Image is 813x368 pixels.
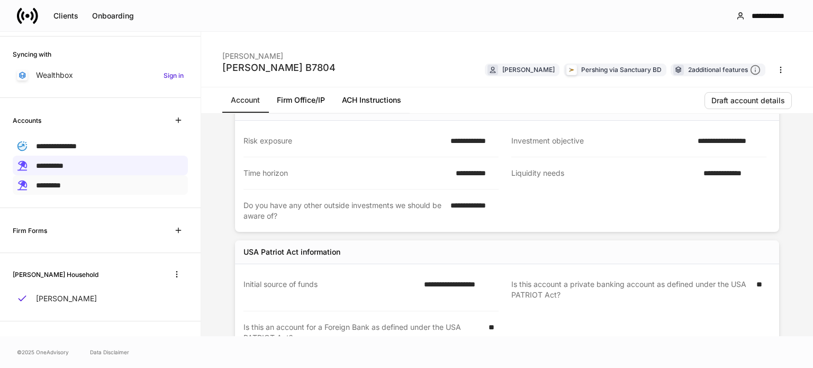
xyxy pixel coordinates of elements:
[243,168,449,178] div: Time horizon
[222,87,268,113] a: Account
[511,168,697,179] div: Liquidity needs
[268,87,333,113] a: Firm Office/IP
[13,49,51,59] h6: Syncing with
[13,270,98,280] h6: [PERSON_NAME] Household
[85,7,141,24] button: Onboarding
[243,322,482,343] div: Is this an account for a Foreign Bank as defined under the USA PATRIOT Act?
[222,61,336,74] div: [PERSON_NAME] B7804
[13,115,41,125] h6: Accounts
[53,12,78,20] div: Clients
[243,136,444,146] div: Risk exposure
[17,348,69,356] span: © 2025 OneAdvisory
[511,136,691,146] div: Investment objective
[36,293,97,304] p: [PERSON_NAME]
[243,200,444,221] div: Do you have any other outside investments we should be aware of?
[502,65,555,75] div: [PERSON_NAME]
[13,289,188,308] a: [PERSON_NAME]
[511,279,750,300] div: Is this account a private banking account as defined under the USA PATRIOT Act?
[704,92,792,109] button: Draft account details
[688,65,761,76] div: 2 additional features
[13,66,188,85] a: WealthboxSign in
[222,44,336,61] div: [PERSON_NAME]
[711,97,785,104] div: Draft account details
[333,87,410,113] a: ACH Instructions
[243,247,340,257] div: USA Patriot Act information
[92,12,134,20] div: Onboarding
[581,65,662,75] div: Pershing via Sanctuary BD
[164,70,184,80] h6: Sign in
[36,70,73,80] p: Wealthbox
[47,7,85,24] button: Clients
[90,348,129,356] a: Data Disclaimer
[13,226,47,236] h6: Firm Forms
[243,279,418,300] div: Initial source of funds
